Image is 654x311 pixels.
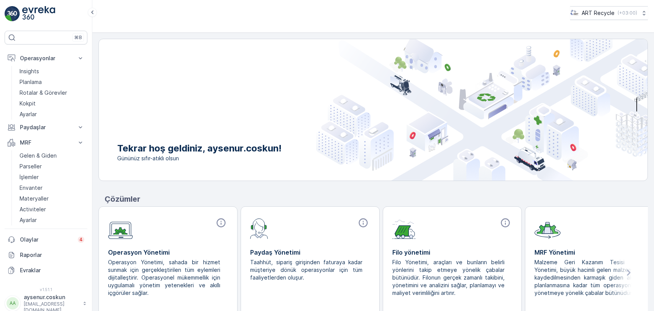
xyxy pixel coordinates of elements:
a: Raporlar [5,247,87,263]
p: Tekrar hoş geldiniz, aysenur.coskun! [117,142,282,155]
p: Olaylar [20,236,73,244]
p: Rotalar & Görevler [20,89,67,97]
p: İşlemler [20,173,39,181]
p: aysenur.coskun [24,293,79,301]
p: Materyaller [20,195,49,202]
a: Ayarlar [16,109,87,120]
a: Envanter [16,183,87,193]
img: module-icon [108,217,133,239]
a: Olaylar4 [5,232,87,247]
p: Activiteler [20,206,46,213]
p: Çözümler [105,193,648,205]
img: logo_light-DOdMpM7g.png [22,6,55,21]
p: Filo Yönetimi, araçları ve bunların belirli yönlerini takip etmeye yönelik çabalar bütünüdür. Fil... [392,258,506,297]
p: ⌘B [74,35,82,41]
a: İşlemler [16,172,87,183]
p: Operasyon Yönetimi [108,248,228,257]
p: Kokpit [20,100,36,107]
p: ( +03:00 ) [618,10,637,16]
p: Operasyonlar [20,54,72,62]
img: logo [5,6,20,21]
p: Insights [20,67,39,75]
a: Materyaller [16,193,87,204]
p: MRF [20,139,72,146]
button: Paydaşlar [5,120,87,135]
a: Insights [16,66,87,77]
p: Envanter [20,184,43,192]
img: city illustration [316,39,647,181]
p: Taahhüt, sipariş girişinden faturaya kadar müşteriye dönük operasyonlar için tüm faaliyetlerden o... [250,258,364,281]
p: 4 [79,237,83,243]
p: Parseller [20,163,42,170]
img: image_23.png [570,9,579,17]
a: Kokpit [16,98,87,109]
p: Paydaşlar [20,123,72,131]
p: ART Recycle [582,9,615,17]
a: Activiteler [16,204,87,215]
a: Ayarlar [16,215,87,225]
p: Operasyon Yönetimi, sahada bir hizmet sunmak için gerçekleştirilen tüm eylemleri dijitalleştirir.... [108,258,222,297]
img: module-icon [392,217,416,239]
p: Evraklar [20,267,84,274]
button: MRF [5,135,87,150]
a: Rotalar & Görevler [16,87,87,98]
a: Planlama [16,77,87,87]
p: Ayarlar [20,216,37,224]
p: Filo yönetimi [392,248,512,257]
button: Operasyonlar [5,51,87,66]
button: ART Recycle(+03:00) [570,6,648,20]
a: Evraklar [5,263,87,278]
span: Gününüz sıfır-atıklı olsun [117,155,282,162]
img: module-icon [534,217,561,239]
p: Raporlar [20,251,84,259]
img: module-icon [250,217,268,239]
p: Planlama [20,78,42,86]
a: Parseller [16,161,87,172]
p: Ayarlar [20,110,37,118]
a: Gelen & Giden [16,150,87,161]
span: v 1.51.1 [5,287,87,292]
p: Gelen & Giden [20,152,57,160]
p: Paydaş Yönetimi [250,248,370,257]
p: Malzeme Geri Kazanım Tesisi (MRF) Yönetimi, büyük hacimli gelen malzemelerin kaydedilmesinden kar... [534,258,648,297]
div: AA [7,297,19,309]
